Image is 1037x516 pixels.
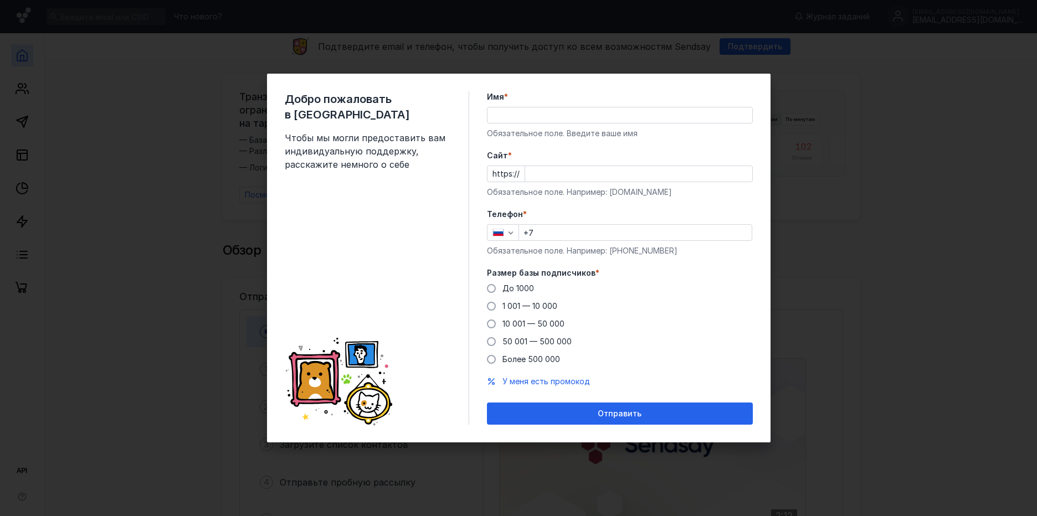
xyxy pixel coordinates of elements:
[502,354,560,364] span: Более 500 000
[487,245,753,256] div: Обязательное поле. Например: [PHONE_NUMBER]
[502,301,557,311] span: 1 001 — 10 000
[502,319,564,328] span: 10 001 — 50 000
[502,376,590,386] span: У меня есть промокод
[502,376,590,387] button: У меня есть промокод
[487,128,753,139] div: Обязательное поле. Введите ваше имя
[487,209,523,220] span: Телефон
[502,283,534,293] span: До 1000
[285,91,451,122] span: Добро пожаловать в [GEOGRAPHIC_DATA]
[502,337,572,346] span: 50 001 — 500 000
[487,187,753,198] div: Обязательное поле. Например: [DOMAIN_NAME]
[487,403,753,425] button: Отправить
[487,150,508,161] span: Cайт
[487,267,595,278] span: Размер базы подписчиков
[487,91,504,102] span: Имя
[285,131,451,171] span: Чтобы мы могли предоставить вам индивидуальную поддержку, расскажите немного о себе
[598,409,641,419] span: Отправить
